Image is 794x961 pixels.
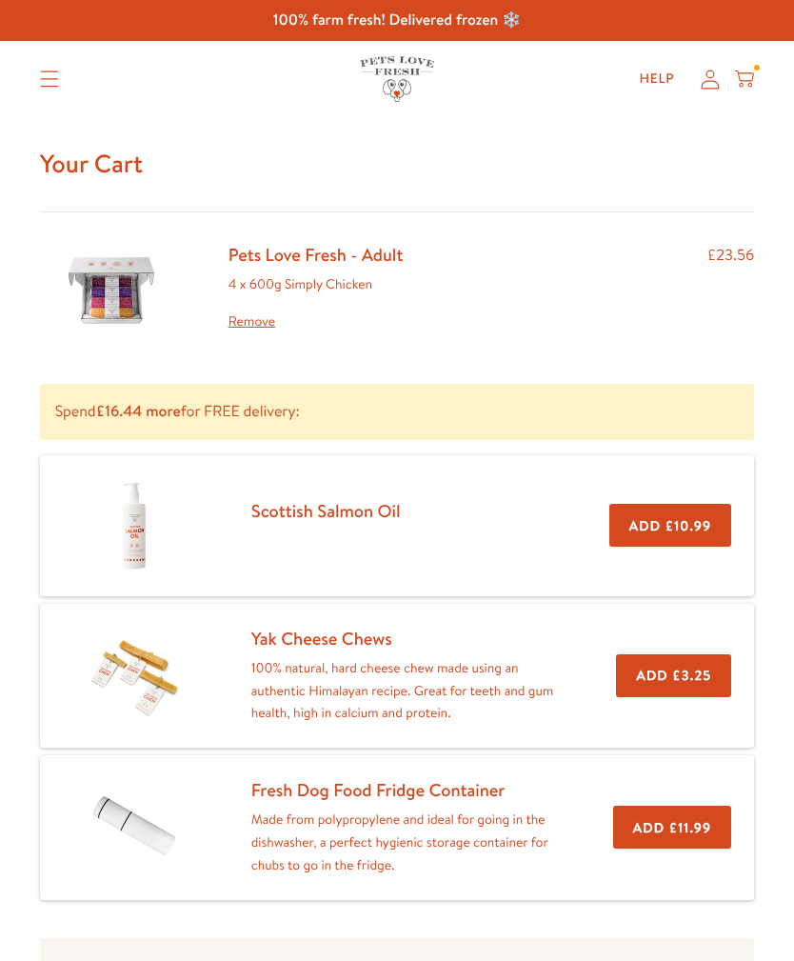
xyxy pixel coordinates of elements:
[251,777,506,802] a: Fresh Dog Food Fridge Container
[96,401,181,422] b: £16.44 more
[87,782,182,873] img: Fresh Dog Food Fridge Container
[251,626,392,651] a: Yak Cheese Chews
[40,148,755,180] h1: Your Cart
[228,242,404,267] a: Pets Love Fresh - Adult
[707,243,755,338] div: £23.56
[228,273,404,334] div: 4 x 600g Simply Chicken
[251,809,552,876] p: Made from polypropylene and ideal for going in the dishwasher, a perfect hygienic storage contain...
[25,55,74,103] summary: Translation missing: en.sections.header.menu
[228,310,404,333] a: Remove
[609,504,731,547] button: Add £10.99
[40,384,755,440] p: Spend for FREE delivery:
[251,498,401,523] a: Scottish Salmon Oil
[360,56,434,101] img: Pets Love Fresh
[625,60,690,98] a: Help
[251,657,556,725] p: 100% natural, hard cheese chew made using an authentic Himalayan recipe. Great for teeth and gum ...
[87,478,182,573] img: Scottish Salmon Oil
[613,806,731,849] button: Add £11.99
[87,628,182,723] img: Yak Cheese Chews
[616,654,731,697] button: Add £3.25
